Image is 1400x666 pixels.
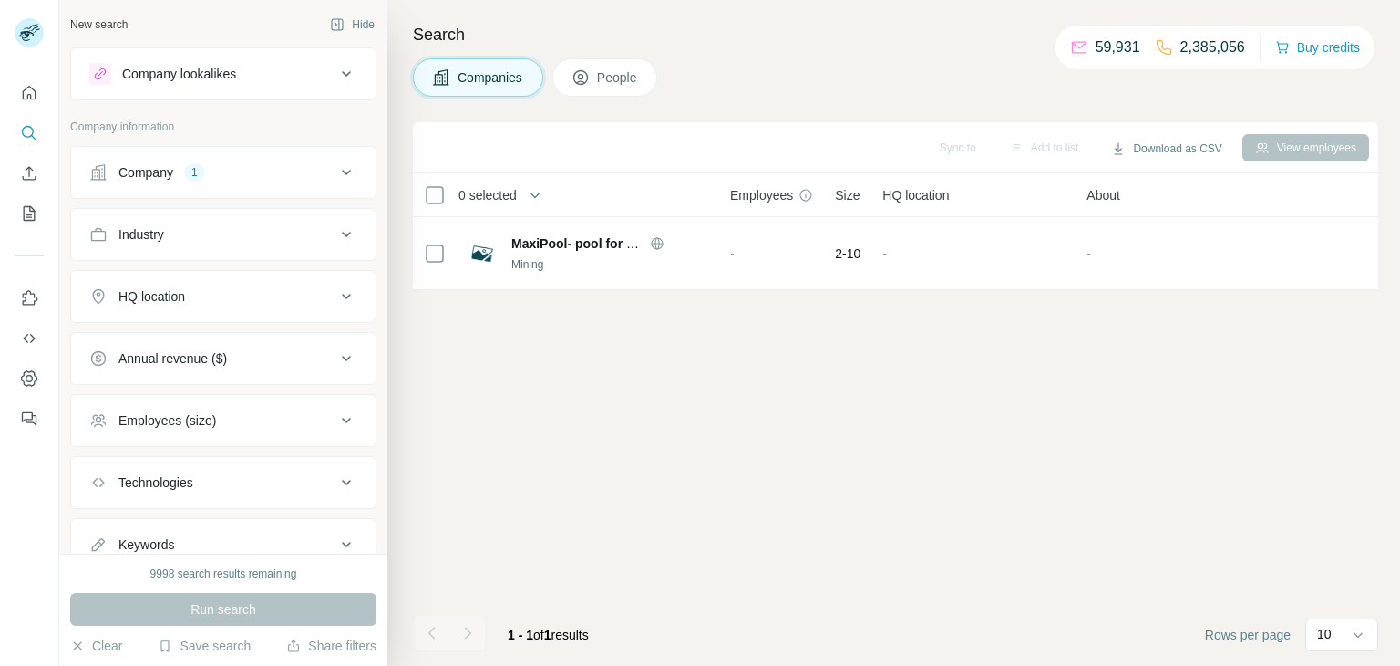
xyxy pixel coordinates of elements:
[70,16,128,33] div: New search
[118,287,185,306] div: HQ location
[118,473,193,492] div: Technologies
[835,245,860,263] span: 2-10
[15,282,44,315] button: Use Surfe on LinkedIn
[413,22,1378,47] h4: Search
[458,186,517,204] span: 0 selected
[597,68,639,87] span: People
[544,628,551,642] span: 1
[71,337,376,380] button: Annual revenue ($)
[118,411,216,430] div: Employees (size)
[118,536,174,554] div: Keywords
[118,163,173,182] div: Company
[317,11,387,38] button: Hide
[1086,186,1120,204] span: About
[511,236,654,251] span: MaxiPool- pool for Chia
[730,246,735,261] span: -
[70,637,122,655] button: Clear
[15,157,44,190] button: Enrich CSV
[15,117,44,150] button: Search
[508,628,589,642] span: results
[1317,625,1332,643] p: 10
[1275,35,1360,60] button: Buy credits
[15,77,44,109] button: Quick start
[71,213,376,256] button: Industry
[1205,626,1291,644] span: Rows per page
[15,362,44,395] button: Dashboard
[122,65,236,83] div: Company lookalikes
[15,197,44,230] button: My lists
[286,637,376,655] button: Share filters
[1098,135,1234,162] button: Download as CSV
[158,637,251,655] button: Save search
[458,68,524,87] span: Companies
[882,186,949,204] span: HQ location
[533,628,544,642] span: of
[71,52,376,96] button: Company lookalikes
[71,275,376,318] button: HQ location
[15,322,44,355] button: Use Surfe API
[835,186,860,204] span: Size
[71,399,376,442] button: Employees (size)
[508,628,533,642] span: 1 - 1
[150,566,297,582] div: 9998 search results remaining
[1096,36,1140,58] p: 59,931
[15,402,44,435] button: Feedback
[118,349,227,368] div: Annual revenue ($)
[71,461,376,505] button: Technologies
[71,151,376,194] button: Company1
[1180,36,1245,58] p: 2,385,056
[184,164,205,181] div: 1
[1086,246,1091,261] span: -
[511,256,708,273] div: Mining
[118,225,164,244] div: Industry
[468,239,497,268] img: Logo of MaxiPool- pool for Chia
[70,119,376,135] p: Company information
[882,246,887,261] span: -
[71,523,376,567] button: Keywords
[730,186,793,204] span: Employees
